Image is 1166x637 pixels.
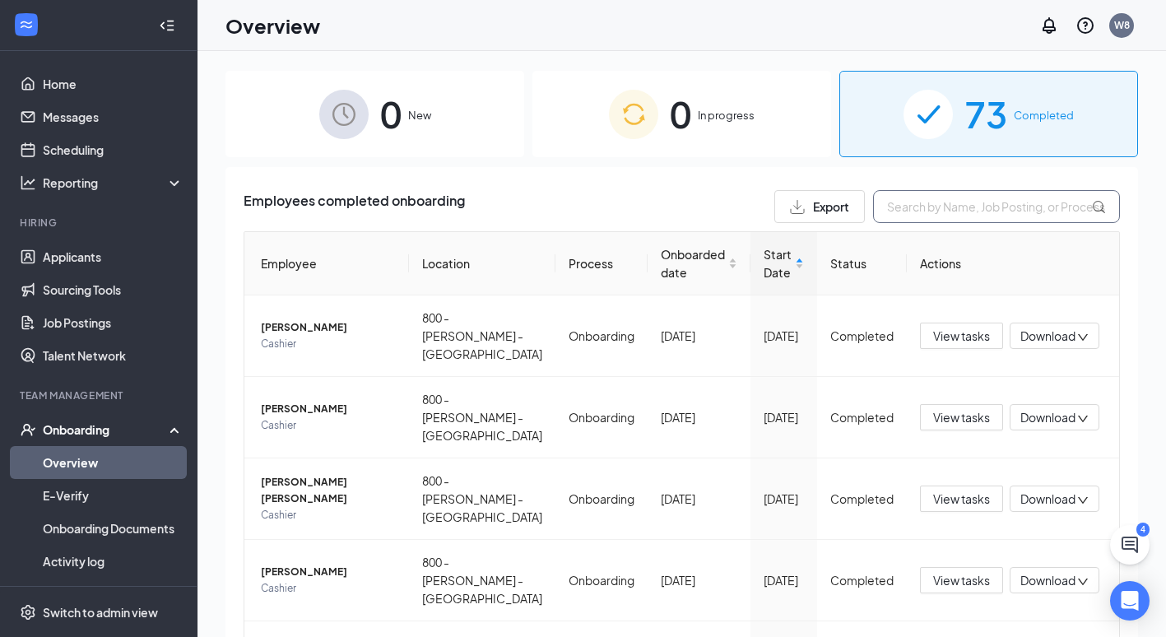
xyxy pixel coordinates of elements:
[920,404,1003,430] button: View tasks
[43,604,158,621] div: Switch to admin view
[920,486,1003,512] button: View tasks
[1136,523,1150,537] div: 4
[261,580,396,597] span: Cashier
[1077,413,1089,425] span: down
[555,377,648,458] td: Onboarding
[409,458,555,540] td: 800 - [PERSON_NAME] - [GEOGRAPHIC_DATA]
[1077,332,1089,343] span: down
[964,86,1007,142] span: 73
[764,327,804,345] div: [DATE]
[409,377,555,458] td: 800 - [PERSON_NAME] - [GEOGRAPHIC_DATA]
[43,512,183,545] a: Onboarding Documents
[261,417,396,434] span: Cashier
[261,564,396,580] span: [PERSON_NAME]
[661,490,737,508] div: [DATE]
[261,507,396,523] span: Cashier
[380,86,402,142] span: 0
[555,540,648,621] td: Onboarding
[1114,18,1130,32] div: W8
[817,232,907,295] th: Status
[43,306,183,339] a: Job Postings
[830,490,894,508] div: Completed
[20,216,180,230] div: Hiring
[830,327,894,345] div: Completed
[555,458,648,540] td: Onboarding
[873,190,1120,223] input: Search by Name, Job Posting, or Process
[43,545,183,578] a: Activity log
[830,408,894,426] div: Completed
[159,17,175,34] svg: Collapse
[774,190,865,223] button: Export
[1020,572,1075,589] span: Download
[43,273,183,306] a: Sourcing Tools
[648,232,750,295] th: Onboarded date
[20,174,36,191] svg: Analysis
[409,295,555,377] td: 800 - [PERSON_NAME] - [GEOGRAPHIC_DATA]
[225,12,320,40] h1: Overview
[555,232,648,295] th: Process
[661,245,725,281] span: Onboarded date
[244,190,465,223] span: Employees completed onboarding
[830,571,894,589] div: Completed
[1075,16,1095,35] svg: QuestionInfo
[261,474,396,507] span: [PERSON_NAME] [PERSON_NAME]
[244,232,409,295] th: Employee
[1014,107,1074,123] span: Completed
[20,421,36,438] svg: UserCheck
[1020,328,1075,345] span: Download
[408,107,431,123] span: New
[1110,525,1150,565] button: ChatActive
[764,490,804,508] div: [DATE]
[661,408,737,426] div: [DATE]
[43,339,183,372] a: Talent Network
[661,571,737,589] div: [DATE]
[1120,535,1140,555] svg: ChatActive
[261,319,396,336] span: [PERSON_NAME]
[43,174,184,191] div: Reporting
[43,133,183,166] a: Scheduling
[43,446,183,479] a: Overview
[1020,409,1075,426] span: Download
[409,540,555,621] td: 800 - [PERSON_NAME] - [GEOGRAPHIC_DATA]
[920,323,1003,349] button: View tasks
[670,86,691,142] span: 0
[1077,495,1089,506] span: down
[43,421,170,438] div: Onboarding
[933,408,990,426] span: View tasks
[555,295,648,377] td: Onboarding
[661,327,737,345] div: [DATE]
[764,571,804,589] div: [DATE]
[1020,491,1075,508] span: Download
[764,408,804,426] div: [DATE]
[43,479,183,512] a: E-Verify
[20,604,36,621] svg: Settings
[261,336,396,352] span: Cashier
[43,578,183,611] a: Team
[1077,576,1089,588] span: down
[43,67,183,100] a: Home
[43,100,183,133] a: Messages
[1039,16,1059,35] svg: Notifications
[20,388,180,402] div: Team Management
[409,232,555,295] th: Location
[933,490,990,508] span: View tasks
[933,571,990,589] span: View tasks
[933,327,990,345] span: View tasks
[764,245,792,281] span: Start Date
[813,201,849,212] span: Export
[43,240,183,273] a: Applicants
[18,16,35,33] svg: WorkstreamLogo
[920,567,1003,593] button: View tasks
[698,107,755,123] span: In progress
[1110,581,1150,621] div: Open Intercom Messenger
[261,401,396,417] span: [PERSON_NAME]
[907,232,1119,295] th: Actions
